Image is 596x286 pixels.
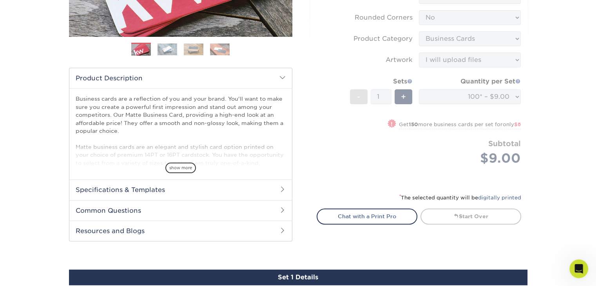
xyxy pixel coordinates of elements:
[420,208,521,224] a: Start Over
[76,95,286,206] p: Business cards are a reflection of you and your brand. You'll want to make sure you create a powe...
[2,262,67,283] iframe: Google Customer Reviews
[399,195,521,201] small: The selected quantity will be
[69,200,292,221] h2: Common Questions
[569,259,588,278] iframe: Intercom live chat
[69,270,527,285] div: Set 1 Details
[317,208,417,224] a: Chat with a Print Pro
[478,195,521,201] a: digitally printed
[69,179,292,200] h2: Specifications & Templates
[69,221,292,241] h2: Resources and Blogs
[158,43,177,55] img: Business Cards 02
[69,68,292,88] h2: Product Description
[184,43,203,55] img: Business Cards 03
[210,43,230,55] img: Business Cards 04
[165,163,196,173] span: show more
[131,40,151,60] img: Business Cards 01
